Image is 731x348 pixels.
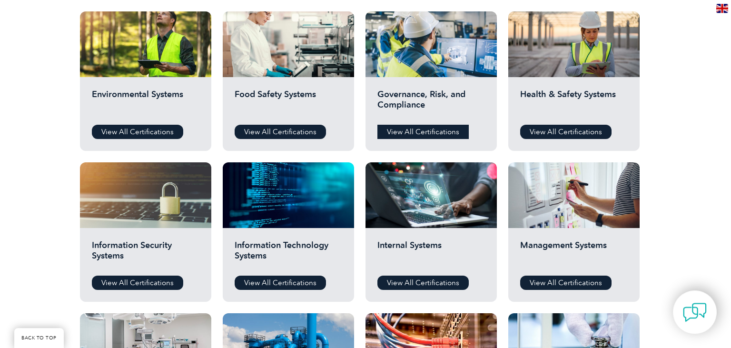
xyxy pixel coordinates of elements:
[520,89,628,118] h2: Health & Safety Systems
[520,125,612,139] a: View All Certifications
[377,240,485,268] h2: Internal Systems
[92,125,183,139] a: View All Certifications
[377,89,485,118] h2: Governance, Risk, and Compliance
[520,276,612,290] a: View All Certifications
[92,89,199,118] h2: Environmental Systems
[235,89,342,118] h2: Food Safety Systems
[716,4,728,13] img: en
[235,276,326,290] a: View All Certifications
[92,276,183,290] a: View All Certifications
[377,125,469,139] a: View All Certifications
[14,328,64,348] a: BACK TO TOP
[92,240,199,268] h2: Information Security Systems
[683,300,707,324] img: contact-chat.png
[235,240,342,268] h2: Information Technology Systems
[235,125,326,139] a: View All Certifications
[377,276,469,290] a: View All Certifications
[520,240,628,268] h2: Management Systems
